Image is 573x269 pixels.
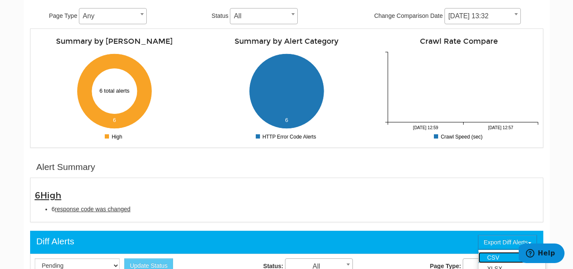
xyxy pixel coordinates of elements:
div: Alert Summary [36,161,95,173]
span: 6 [35,190,61,201]
iframe: Opens a widget where you can find more information [519,244,565,265]
button: Export Diff Alerts [478,235,537,249]
li: 6 [52,205,539,213]
span: All [230,8,298,24]
text: 6 total alerts [100,88,130,94]
a: CSV [478,252,545,263]
span: High [40,190,61,201]
span: Change Comparison Date [374,12,443,19]
h4: Crawl Rate Compare [379,37,539,45]
tspan: [DATE] 12:59 [413,125,438,130]
span: Page Type [49,12,78,19]
span: Status [212,12,229,19]
tspan: [DATE] 12:57 [488,125,513,130]
span: All [230,10,297,22]
h4: Summary by Alert Category [207,37,366,45]
h4: Summary by [PERSON_NAME] [35,37,194,45]
div: Diff Alerts [36,235,74,248]
span: Any [79,10,146,22]
span: 05/02/2025 13:32 [444,8,521,24]
span: response code was changed [55,206,130,212]
span: 05/02/2025 13:32 [445,10,520,22]
span: Any [79,8,147,24]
